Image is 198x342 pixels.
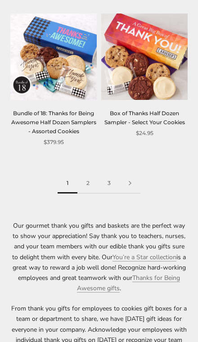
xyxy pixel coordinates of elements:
span: $24.95 [136,129,153,138]
a: Bundle of 18: Thanks for Being Awesome Half Dozen Samplers - Assorted Cookies [11,110,96,135]
a: 3 [99,173,120,193]
p: Our gourmet thank you gifts and baskets are the perfect way to show your appreciation! Say thank ... [11,220,187,293]
a: You’re a Star collection [112,253,176,261]
img: Box of Thanks Half Dozen Sampler - Select Your Cookies [101,13,188,100]
img: Bundle of 18: Thanks for Being Awesome Half Dozen Samplers - Assorted Cookies [10,13,97,100]
span: $379.95 [44,138,64,147]
a: Thanks for Being Awesome gifts [77,274,180,292]
span: 1 [58,173,77,193]
a: Box of Thanks Half Dozen Sampler - Select Your Cookies [104,110,185,126]
a: 2 [77,173,99,193]
a: Next page [120,173,140,193]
